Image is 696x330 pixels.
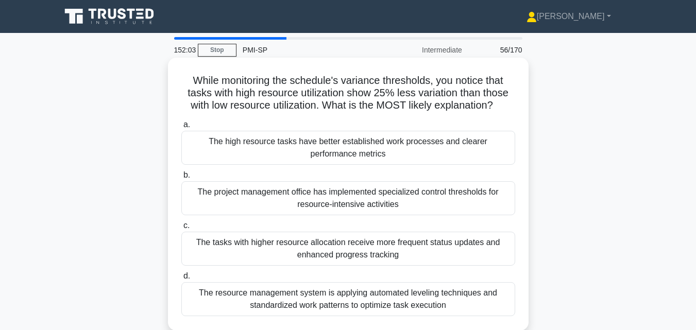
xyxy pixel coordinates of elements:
span: c. [183,221,190,230]
span: b. [183,170,190,179]
div: The high resource tasks have better established work processes and clearer performance metrics [181,131,515,165]
div: The tasks with higher resource allocation receive more frequent status updates and enhanced progr... [181,232,515,266]
span: a. [183,120,190,129]
div: 56/170 [468,40,529,60]
h5: While monitoring the schedule's variance thresholds, you notice that tasks with high resource uti... [180,74,516,112]
div: PMI-SP [236,40,378,60]
div: Intermediate [378,40,468,60]
div: The project management office has implemented specialized control thresholds for resource-intensi... [181,181,515,215]
a: [PERSON_NAME] [502,6,636,27]
div: The resource management system is applying automated leveling techniques and standardized work pa... [181,282,515,316]
div: 152:03 [168,40,198,60]
span: d. [183,271,190,280]
a: Stop [198,44,236,57]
